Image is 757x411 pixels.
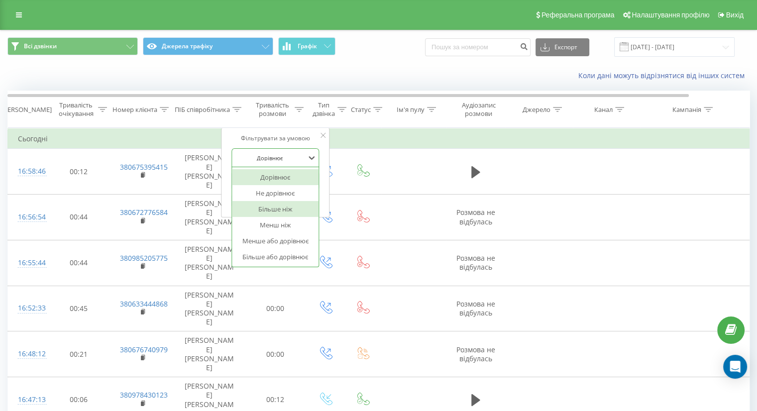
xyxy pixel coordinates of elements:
a: 380633444868 [120,299,168,308]
a: 380676740979 [120,345,168,354]
div: Канал [594,105,613,114]
a: 380672776584 [120,207,168,217]
div: Тривалість очікування [56,101,96,118]
a: 380978430123 [120,390,168,400]
div: ПІБ співробітника [175,105,230,114]
div: Менш ніж [232,217,319,233]
div: Ім'я пулу [397,105,425,114]
span: Розмова не відбулась [456,253,495,272]
span: Розмова не відбулась [456,207,495,226]
div: Фільтрувати за умовою [231,133,319,143]
button: Джерела трафіку [143,37,273,55]
div: [PERSON_NAME] [1,105,52,114]
button: Експорт [536,38,589,56]
td: 00:00 [244,286,307,331]
div: Open Intercom Messenger [723,355,747,379]
td: [PERSON_NAME] [PERSON_NAME] [175,149,244,195]
span: Вихід [726,11,744,19]
span: Всі дзвінки [24,42,57,50]
td: [PERSON_NAME] [PERSON_NAME] [175,195,244,240]
div: 16:47:13 [18,390,38,410]
div: 16:52:33 [18,299,38,318]
div: Більше ніж [232,201,319,217]
div: 16:58:46 [18,162,38,181]
a: 380985205775 [120,253,168,263]
span: Розмова не відбулась [456,345,495,363]
span: Графік [298,43,317,50]
span: Налаштування профілю [632,11,709,19]
div: Дорівнює [232,169,319,185]
div: Тривалість розмови [253,101,292,118]
a: Коли дані можуть відрізнятися вiд інших систем [578,71,750,80]
button: Графік [278,37,335,55]
div: Тип дзвінка [313,101,335,118]
div: Статус [351,105,371,114]
td: [PERSON_NAME] [PERSON_NAME] [175,331,244,377]
span: Реферальна програма [541,11,615,19]
td: 00:00 [244,331,307,377]
div: Джерело [523,105,550,114]
div: Кампанія [672,105,701,114]
a: 380675395415 [120,162,168,172]
div: 16:56:54 [18,207,38,227]
td: [PERSON_NAME] [PERSON_NAME] [175,286,244,331]
div: Більше або дорівнює [232,249,319,265]
td: 00:12 [48,149,110,195]
div: 16:55:44 [18,253,38,273]
button: Всі дзвінки [7,37,138,55]
td: 00:44 [48,195,110,240]
div: 16:48:12 [18,344,38,364]
td: 00:21 [48,331,110,377]
div: Номер клієнта [112,105,157,114]
td: 00:44 [48,240,110,286]
div: Менше або дорівнює [232,233,319,249]
td: [PERSON_NAME] [PERSON_NAME] [175,240,244,286]
input: Пошук за номером [425,38,531,56]
div: Не дорівнює [232,185,319,201]
span: Розмова не відбулась [456,299,495,317]
div: Аудіозапис розмови [454,101,503,118]
td: 00:45 [48,286,110,331]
